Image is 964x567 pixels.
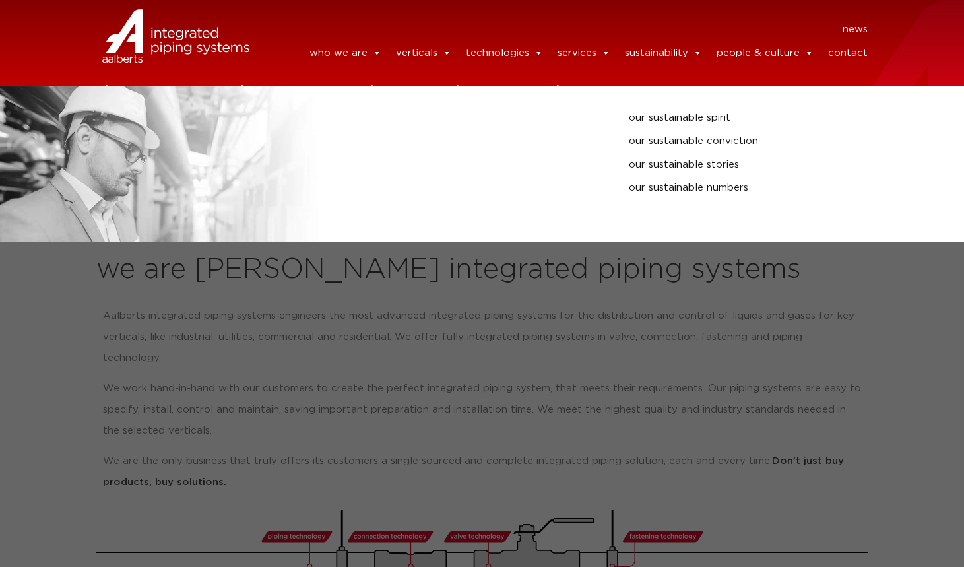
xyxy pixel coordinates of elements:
p: We are the only business that truly offers its customers a single sourced and complete integrated... [103,451,862,493]
p: We work hand-in-hand with our customers to create the perfect integrated piping system, that meet... [103,378,862,442]
a: our sustainable stories [629,156,839,174]
a: our sustainable numbers [629,180,839,197]
a: sustainability [625,40,702,67]
a: our sustainable conviction [629,133,839,150]
a: who we are [309,40,381,67]
a: people & culture [717,40,814,67]
a: services [558,40,610,67]
p: Aalberts integrated piping systems engineers the most advanced integrated piping systems for the ... [103,306,862,369]
a: contact [828,40,868,67]
h2: we are [PERSON_NAME] integrated piping systems [96,254,868,286]
a: verticals [396,40,451,67]
a: our sustainable spirit [629,110,839,127]
a: news [843,19,868,40]
nav: Menu [269,19,868,40]
a: technologies [466,40,543,67]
